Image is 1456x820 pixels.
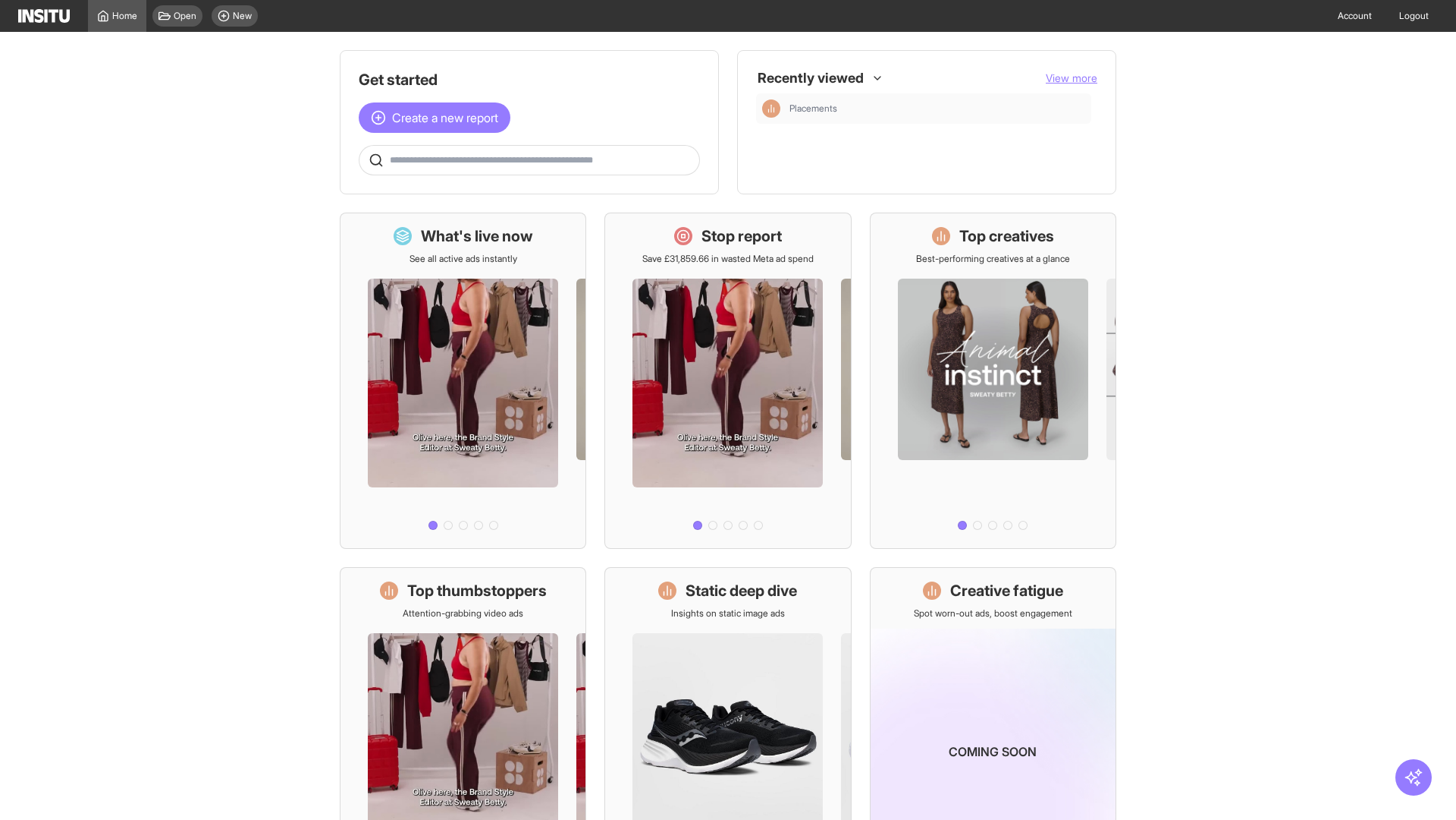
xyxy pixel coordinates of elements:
[392,109,498,127] span: Create a new report
[409,253,517,265] p: See all active ads instantly
[1046,71,1097,86] button: View more
[701,225,782,247] h1: Stop report
[671,607,785,620] p: Insights on static image ads
[1046,71,1097,84] span: View more
[686,580,797,601] h1: Static deep dive
[642,253,814,265] p: Save £31,859.66 in wasted Meta ad spend
[18,9,70,23] img: Logo
[604,213,851,549] a: Stop reportSave £31,859.66 in wasted Meta ad spend
[870,213,1116,549] a: Top creativesBest-performing creatives at a glance
[789,102,1085,115] span: Placements
[421,225,533,247] h1: What's live now
[959,225,1054,247] h1: Top creatives
[174,10,196,22] span: Open
[916,253,1070,265] p: Best-performing creatives at a glance
[233,10,252,22] span: New
[403,607,523,620] p: Attention-grabbing video ads
[359,102,510,133] button: Create a new report
[762,99,780,118] div: Insights
[359,69,700,90] h1: Get started
[407,580,547,601] h1: Top thumbstoppers
[789,102,837,115] span: Placements
[340,213,586,549] a: What's live nowSee all active ads instantly
[112,10,137,22] span: Home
